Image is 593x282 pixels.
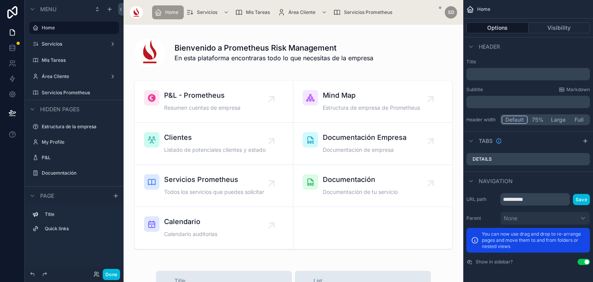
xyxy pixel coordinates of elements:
[288,9,315,15] span: Área Cliente
[466,22,529,33] button: Options
[528,116,547,124] button: 75%
[566,87,590,93] span: Markdown
[42,41,103,47] label: Servicios
[466,68,590,80] div: scrollable content
[344,9,392,15] span: Servicios Prometheus
[197,9,217,15] span: Servicios
[466,87,483,93] label: Subtitle
[130,6,143,19] img: App logo
[42,139,114,145] label: My Profile
[45,211,113,217] label: Title
[559,87,590,93] a: Markdown
[466,215,497,221] label: Parent
[42,73,103,80] label: Área Cliente
[547,116,569,124] button: Large
[466,196,497,202] label: URL path
[275,5,331,19] a: Área Cliente
[40,192,54,200] span: Page
[184,5,233,19] a: Servicios
[103,269,120,280] button: Done
[42,57,114,63] label: Mis Tareas
[45,226,113,232] label: Quick links
[152,5,184,19] a: Home
[42,25,114,31] label: Home
[466,59,590,65] label: Title
[476,259,513,265] label: Show in sidebar?
[42,155,114,161] label: P&L
[233,5,275,19] a: Mis Tareas
[25,205,124,243] div: scrollable content
[569,116,589,124] button: Full
[479,137,493,145] span: Tabs
[482,231,585,250] p: You can now use drag and drop to re-arrange pages and move them to and from folders or nested views
[477,6,490,12] span: Home
[500,212,590,225] button: None
[466,96,590,108] div: scrollable content
[473,156,492,162] label: Details
[40,5,56,13] span: Menu
[573,194,590,205] button: Save
[466,117,497,123] label: Header width
[42,170,114,176] label: Docuemntación
[502,116,528,124] button: Default
[149,4,432,21] div: scrollable content
[165,9,178,15] span: Home
[42,90,114,96] label: Servicios Prometheus
[40,105,80,113] span: Hidden pages
[504,214,517,222] span: None
[246,9,270,15] span: Mis Tareas
[529,22,590,33] button: Visibility
[479,177,513,185] span: Navigation
[331,5,398,19] a: Servicios Prometheus
[42,124,114,130] label: Estructura de la empresa
[479,43,500,51] span: Header
[448,9,454,15] span: SD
